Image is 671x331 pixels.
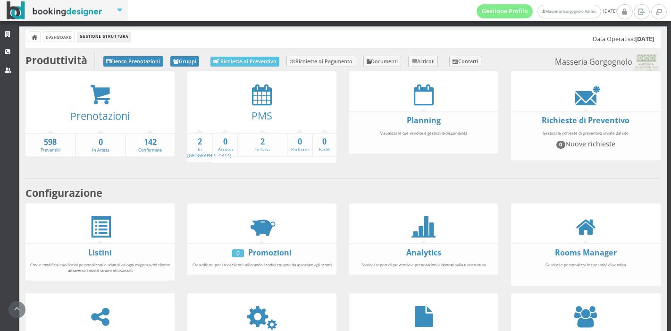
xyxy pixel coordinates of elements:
[126,137,175,153] a: 142Confermate
[25,53,87,67] b: Produttività
[232,249,244,257] div: 0
[313,136,337,153] a: 0Partiti
[126,137,175,148] strong: 142
[210,57,279,67] a: Richieste di Preventivo
[555,247,617,258] a: Rooms Manager
[238,136,287,153] a: 2In Casa
[349,126,498,151] div: Visualizza le tue vendite e gestisci la disponibilità
[406,247,441,258] a: Analytics
[213,136,237,147] strong: 0
[349,258,498,272] div: Scarica i report di preventivi e prenotazioni elaborati sulla tua struttura
[187,258,336,272] div: Crea offerte per i tuoi clienti utilizzando i codici coupon da associare agli sconti
[187,136,231,159] a: 2In [GEOGRAPHIC_DATA]
[25,137,75,153] a: 598Preventivi
[555,54,660,71] small: Masseria Gorgognolo
[511,126,660,157] div: Gestisci le richieste di preventivo inviate dal sito
[88,247,112,258] a: Listini
[515,140,656,148] h4: Nuove richieste
[76,137,125,153] a: 0In Attesa
[449,56,482,67] a: Contatti
[170,56,200,67] a: Gruppi
[7,1,102,20] img: BookingDesigner.com
[407,115,441,126] a: Planning
[25,258,175,277] div: Crea e modifica i tuoi listini personalizzati e adattali ad ogni esigenza del cliente attraverso ...
[477,4,617,18] span: [DATE]
[103,56,163,67] a: Elenco Prenotazioni
[632,54,660,71] img: 0603869b585f11eeb13b0a069e529790.png
[477,4,533,18] a: Gestione Profilo
[77,32,130,42] li: Gestione Struttura
[43,32,74,42] a: Dashboard
[556,141,566,148] span: 0
[76,137,125,148] strong: 0
[511,258,660,283] div: Gestisci e personalizza le tue unità di vendita
[593,35,654,42] h5: Data Operativa:
[542,115,629,126] a: Richieste di Preventivo
[25,137,75,148] strong: 598
[286,56,356,67] a: Richieste di Pagamento
[635,35,654,43] b: [DATE]
[288,136,312,153] a: 0Partenze
[70,109,130,123] a: Prenotazioni
[288,136,312,147] strong: 0
[537,5,601,18] a: Masseria Gorgognolo Admin
[213,136,237,153] a: 0Arrivati
[252,109,272,122] a: PMS
[408,56,438,67] a: Articoli
[187,136,212,147] strong: 2
[238,136,287,147] strong: 2
[25,186,102,200] b: Configurazione
[248,247,292,258] a: Promozioni
[363,56,402,67] a: Documenti
[313,136,337,147] strong: 0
